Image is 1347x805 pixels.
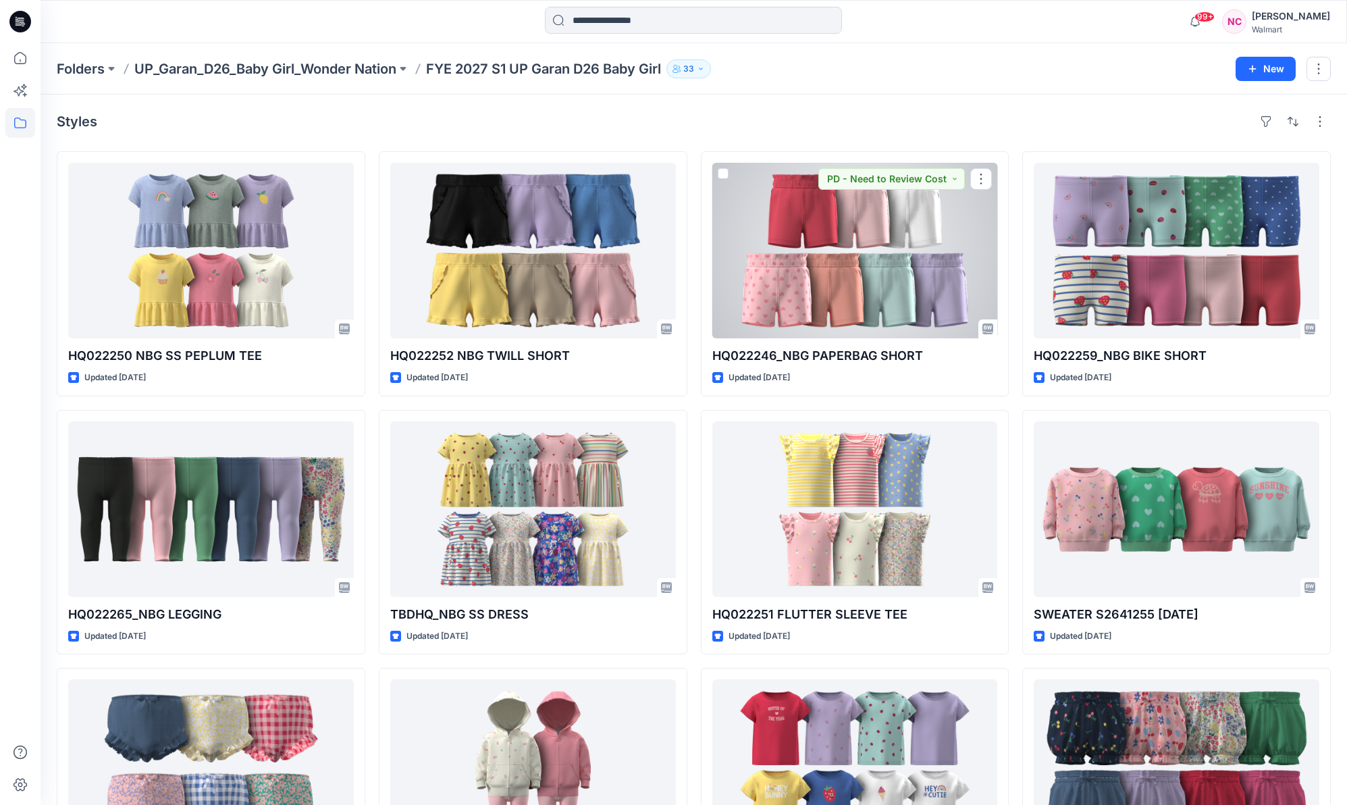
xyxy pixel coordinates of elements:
a: HQ022251 FLUTTER SLEEVE TEE [712,421,998,597]
p: HQ022265_NBG LEGGING [68,605,354,624]
h4: Styles [57,113,97,130]
a: HQ022246_NBG PAPERBAG SHORT [712,163,998,338]
p: Updated [DATE] [1050,629,1111,644]
p: TBDHQ_NBG SS DRESS [390,605,676,624]
a: Folders [57,59,105,78]
button: New [1236,57,1296,81]
a: HQ022252 NBG TWILL SHORT [390,163,676,338]
a: HQ022250 NBG SS PEPLUM TEE [68,163,354,338]
p: Updated [DATE] [1050,371,1111,385]
p: HQ022252 NBG TWILL SHORT [390,346,676,365]
div: [PERSON_NAME] [1252,8,1330,24]
a: SWEATER S2641255 5.15.25 [1034,421,1319,597]
p: Updated [DATE] [729,629,790,644]
p: HQ022251 FLUTTER SLEEVE TEE [712,605,998,624]
p: SWEATER S2641255 [DATE] [1034,605,1319,624]
a: UP_Garan_D26_Baby Girl_Wonder Nation [134,59,396,78]
p: Updated [DATE] [406,629,468,644]
span: 99+ [1194,11,1215,22]
a: TBDHQ_NBG SS DRESS [390,421,676,597]
button: 33 [666,59,711,78]
p: HQ022250 NBG SS PEPLUM TEE [68,346,354,365]
p: Updated [DATE] [84,629,146,644]
p: HQ022259_NBG BIKE SHORT [1034,346,1319,365]
p: Updated [DATE] [406,371,468,385]
p: 33 [683,61,694,76]
a: HQ022259_NBG BIKE SHORT [1034,163,1319,338]
p: HQ022246_NBG PAPERBAG SHORT [712,346,998,365]
p: Updated [DATE] [729,371,790,385]
div: Walmart [1252,24,1330,34]
a: HQ022265_NBG LEGGING [68,421,354,597]
p: FYE 2027 S1 UP Garan D26 Baby Girl [426,59,661,78]
div: NC [1222,9,1246,34]
p: Updated [DATE] [84,371,146,385]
